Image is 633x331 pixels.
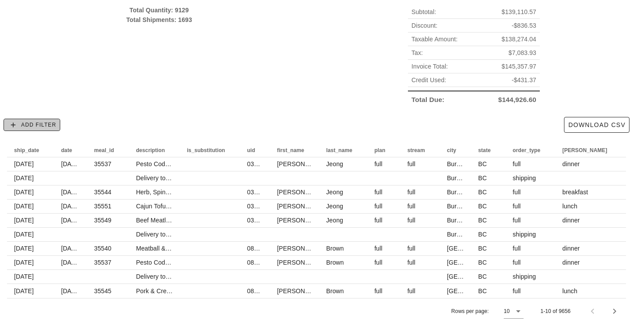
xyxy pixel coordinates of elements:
[512,21,536,30] span: -$836.53
[94,217,111,224] span: 35549
[136,273,263,280] span: Delivery to [GEOGRAPHIC_DATA] (V5N 1R4)
[375,189,382,196] span: full
[7,121,56,129] span: Add Filter
[562,287,577,295] span: lunch
[14,203,34,210] span: [DATE]
[14,259,34,266] span: [DATE]
[61,203,81,210] span: [DATE]
[14,245,34,252] span: [DATE]
[447,189,470,196] span: Burnaby
[7,15,311,25] div: Total Shipments: 1693
[14,175,34,182] span: [DATE]
[407,203,415,210] span: full
[504,304,524,318] div: 10Rows per page:
[326,203,343,210] span: Jeong
[478,231,487,238] span: BC
[478,147,491,153] span: state
[513,287,520,295] span: full
[136,189,217,196] span: Herb, Spinach & Feta Frittata
[7,5,311,15] div: Total Quantity: 9129
[136,217,258,224] span: Beef Meatloaf with Mushroom Cream Sauce
[326,189,343,196] span: Jeong
[247,259,341,266] span: 08HtNpkyZMdaNfog0j35Lis5a8L2
[513,203,520,210] span: full
[411,7,436,17] span: Subtotal:
[375,147,386,153] span: plan
[240,143,270,157] th: uid: Not sorted. Activate to sort ascending.
[447,147,456,153] span: city
[277,287,328,295] span: [PERSON_NAME]
[375,259,382,266] span: full
[478,273,487,280] span: BC
[502,7,536,17] span: $139,110.57
[247,245,341,252] span: 08HtNpkyZMdaNfog0j35Lis5a8L2
[4,119,60,131] button: Add Filter
[540,307,571,315] div: 1-10 of 9656
[136,245,215,252] span: Meatball & Mozzarella Pasta
[447,203,470,210] span: Burnaby
[94,245,111,252] span: 35540
[94,259,111,266] span: 35537
[607,303,622,319] button: Next page
[562,245,580,252] span: dinner
[513,217,520,224] span: full
[14,189,34,196] span: [DATE]
[478,189,487,196] span: BC
[270,143,319,157] th: first_name: Not sorted. Activate to sort ascending.
[277,217,328,224] span: [PERSON_NAME]
[513,273,536,280] span: shipping
[136,287,230,295] span: Pork & Creamy Mushroom Risotto
[502,34,536,44] span: $138,274.04
[407,160,415,167] span: full
[247,203,341,210] span: 03dHCO4W2yeakbWrlnicrPtolMt1
[14,217,34,224] span: [DATE]
[506,143,555,157] th: order_type: Not sorted. Activate to sort ascending.
[326,147,353,153] span: last_name
[407,245,415,252] span: full
[277,189,328,196] span: [PERSON_NAME]
[247,189,341,196] span: 03dHCO4W2yeakbWrlnicrPtolMt1
[136,203,281,210] span: Cajun Tofu Quinoa Bowl with Creamy Herb Dressing
[478,287,487,295] span: BC
[61,245,81,252] span: [DATE]
[61,160,81,167] span: [DATE]
[247,147,255,153] span: uid
[478,203,487,210] span: BC
[61,189,81,196] span: [DATE]
[447,259,512,266] span: [GEOGRAPHIC_DATA]
[411,95,444,105] span: Total Due:
[471,143,506,157] th: state: Not sorted. Activate to sort ascending.
[513,147,540,153] span: order_type
[136,231,220,238] span: Delivery to Burnaby (V5C0H8)
[54,143,87,157] th: date: Not sorted. Activate to sort ascending.
[513,189,520,196] span: full
[326,217,343,224] span: Jeong
[562,217,580,224] span: dinner
[562,189,588,196] span: breakfast
[277,203,328,210] span: [PERSON_NAME]
[562,147,607,153] span: [PERSON_NAME]
[277,259,328,266] span: [PERSON_NAME]
[478,160,487,167] span: BC
[319,143,367,157] th: last_name: Not sorted. Activate to sort ascending.
[375,203,382,210] span: full
[400,143,440,157] th: stream: Not sorted. Activate to sort ascending.
[411,75,446,85] span: Credit Used:
[247,160,341,167] span: 03dHCO4W2yeakbWrlnicrPtolMt1
[187,147,225,153] span: is_substitution
[94,189,111,196] span: 35544
[367,143,400,157] th: plan: Not sorted. Activate to sort ascending.
[447,273,512,280] span: [GEOGRAPHIC_DATA]
[277,147,304,153] span: first_name
[562,203,577,210] span: lunch
[247,287,341,295] span: 08HtNpkyZMdaNfog0j35Lis5a8L2
[447,160,470,167] span: Burnaby
[411,34,458,44] span: Taxable Amount:
[407,147,425,153] span: stream
[407,259,415,266] span: full
[478,175,487,182] span: BC
[375,245,382,252] span: full
[136,147,165,153] span: description
[87,143,129,157] th: meal_id: Not sorted. Activate to sort ascending.
[94,147,114,153] span: meal_id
